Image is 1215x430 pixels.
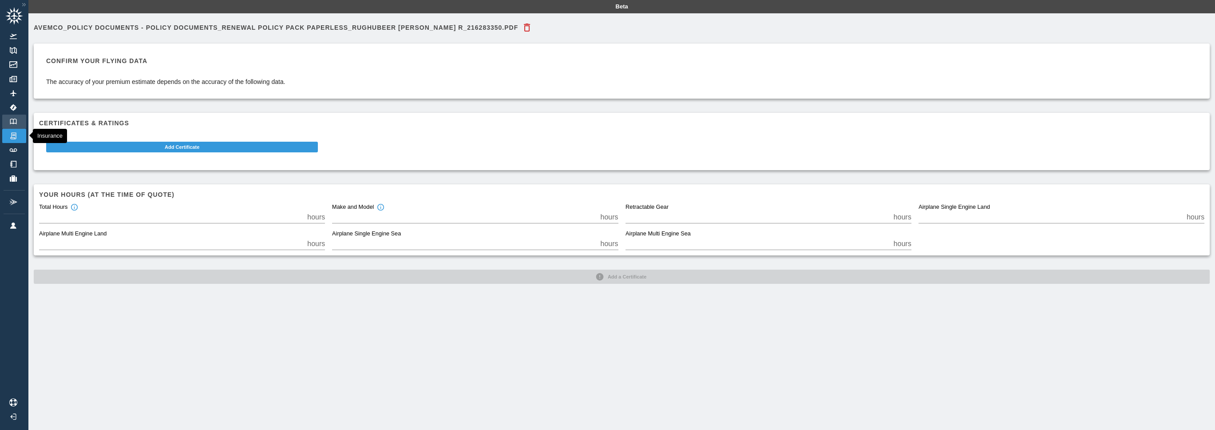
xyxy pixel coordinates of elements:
[46,56,285,66] h6: Confirm your flying data
[332,230,401,238] label: Airplane Single Engine Sea
[625,203,669,211] label: Retractable Gear
[307,239,325,249] p: hours
[894,212,911,223] p: hours
[332,203,384,211] div: Make and Model
[46,142,318,152] button: Add Certificate
[1187,212,1204,223] p: hours
[46,77,285,86] p: The accuracy of your premium estimate depends on the accuracy of the following data.
[625,230,691,238] label: Airplane Multi Engine Sea
[39,118,1204,128] h6: Certificates & Ratings
[34,24,518,31] h6: Avemco_Policy Documents - Policy Documents_Renewal Policy Pack Paperless_RUGHUBEER [PERSON_NAME] ...
[39,203,78,211] div: Total Hours
[39,190,1204,199] h6: Your hours (at the time of quote)
[600,212,618,223] p: hours
[377,203,385,211] svg: Total hours in the make and model of the insured aircraft
[600,239,618,249] p: hours
[918,203,990,211] label: Airplane Single Engine Land
[307,212,325,223] p: hours
[894,239,911,249] p: hours
[70,203,78,211] svg: Total hours in fixed-wing aircraft
[39,230,107,238] label: Airplane Multi Engine Land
